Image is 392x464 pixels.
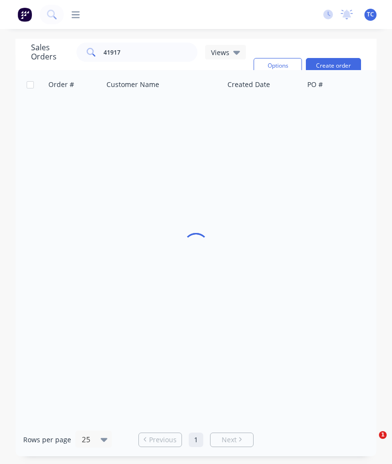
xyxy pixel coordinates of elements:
[222,435,237,445] span: Next
[139,435,181,445] a: Previous page
[149,435,177,445] span: Previous
[23,435,71,445] span: Rows per page
[48,80,74,89] div: Order #
[189,433,203,447] a: Page 1 is your current page
[211,435,253,445] a: Next page
[306,58,361,73] button: Create order
[227,80,270,89] div: Created Date
[307,80,323,89] div: PO #
[379,431,387,439] span: 1
[135,433,257,447] ul: Pagination
[104,43,198,62] input: Search...
[31,43,69,61] h1: Sales Orders
[367,10,374,19] span: TC
[359,431,382,454] iframe: Intercom live chat
[211,47,229,58] span: Views
[254,58,302,73] button: Options
[106,80,159,89] div: Customer Name
[17,7,32,22] img: Factory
